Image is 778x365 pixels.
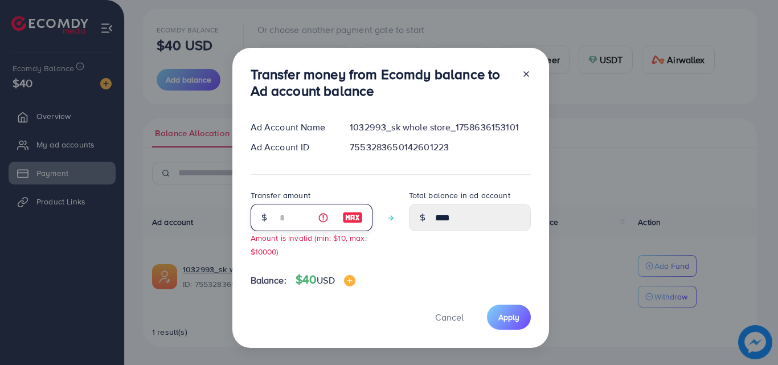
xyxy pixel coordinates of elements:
button: Cancel [421,305,478,329]
img: image [342,211,363,224]
div: Ad Account ID [241,141,341,154]
small: Amount is invalid (min: $10, max: $10000) [251,232,367,256]
label: Transfer amount [251,190,310,201]
div: 7553283650142601223 [341,141,539,154]
span: Apply [498,311,519,323]
img: image [344,275,355,286]
div: Ad Account Name [241,121,341,134]
h4: $40 [296,273,355,287]
div: 1032993_sk whole store_1758636153101 [341,121,539,134]
span: USD [317,274,334,286]
span: Balance: [251,274,286,287]
button: Apply [487,305,531,329]
span: Cancel [435,311,464,323]
label: Total balance in ad account [409,190,510,201]
h3: Transfer money from Ecomdy balance to Ad account balance [251,66,513,99]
